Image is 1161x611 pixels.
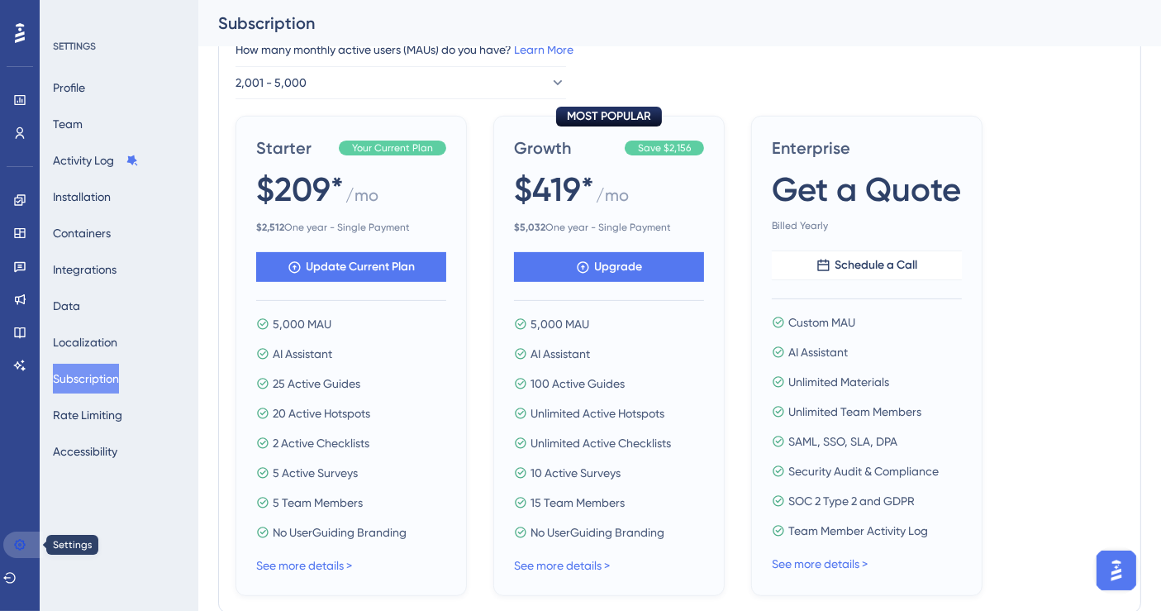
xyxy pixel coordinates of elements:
span: AI Assistant [788,342,848,362]
div: Subscription [218,12,1100,35]
span: 2,001 - 5,000 [236,73,307,93]
span: No UserGuiding Branding [273,523,407,542]
span: 5,000 MAU [273,314,331,334]
button: Upgrade [514,252,704,282]
div: SETTINGS [53,40,187,53]
span: Security Audit & Compliance [788,461,939,481]
button: Subscription [53,364,119,394]
span: Save $2,156 [638,141,691,155]
button: Containers [53,218,111,248]
div: MOST POPULAR [556,107,662,126]
span: Unlimited Team Members [788,402,921,422]
span: 100 Active Guides [531,374,625,394]
button: Schedule a Call [772,251,962,280]
span: 5 Team Members [273,493,363,513]
button: Localization [53,327,117,357]
button: 2,001 - 5,000 [236,66,566,99]
div: How many monthly active users (MAUs) do you have? [236,40,1124,60]
button: Rate Limiting [53,400,122,430]
span: SOC 2 Type 2 and GDPR [788,491,915,511]
span: Starter [256,136,332,160]
span: $209* [256,166,344,212]
span: 25 Active Guides [273,374,360,394]
button: Data [53,291,80,321]
span: Unlimited Active Hotspots [531,403,664,423]
span: 10 Active Surveys [531,463,621,483]
b: $ 2,512 [256,222,284,233]
span: 5,000 MAU [531,314,589,334]
span: One year - Single Payment [256,221,446,234]
span: Update Current Plan [307,257,416,277]
span: Growth [514,136,618,160]
button: Integrations [53,255,117,284]
a: See more details > [256,559,352,572]
span: One year - Single Payment [514,221,704,234]
span: Custom MAU [788,313,855,332]
span: / mo [596,184,629,214]
button: Accessibility [53,437,117,466]
span: / mo [345,184,378,214]
span: SAML, SSO, SLA, DPA [788,432,897,451]
span: 20 Active Hotspots [273,403,370,423]
span: 5 Active Surveys [273,463,358,483]
span: AI Assistant [531,344,590,364]
span: No UserGuiding Branding [531,523,664,542]
button: Team [53,109,83,139]
span: Team Member Activity Log [788,521,928,541]
button: Profile [53,73,85,103]
a: See more details > [514,559,610,572]
span: 15 Team Members [531,493,625,513]
button: Update Current Plan [256,252,446,282]
span: 2 Active Checklists [273,433,369,453]
span: Upgrade [595,257,643,277]
span: Schedule a Call [835,255,918,275]
span: Unlimited Materials [788,372,889,392]
a: Learn More [514,43,573,56]
button: Activity Log [53,146,139,175]
span: Unlimited Active Checklists [531,433,671,453]
iframe: UserGuiding AI Assistant Launcher [1092,546,1141,595]
button: Installation [53,182,111,212]
span: Enterprise [772,136,962,160]
span: AI Assistant [273,344,332,364]
span: Your Current Plan [352,141,433,155]
b: $ 5,032 [514,222,545,233]
span: Get a Quote [772,166,961,212]
a: See more details > [772,557,868,570]
span: $419* [514,166,594,212]
span: Billed Yearly [772,219,962,232]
